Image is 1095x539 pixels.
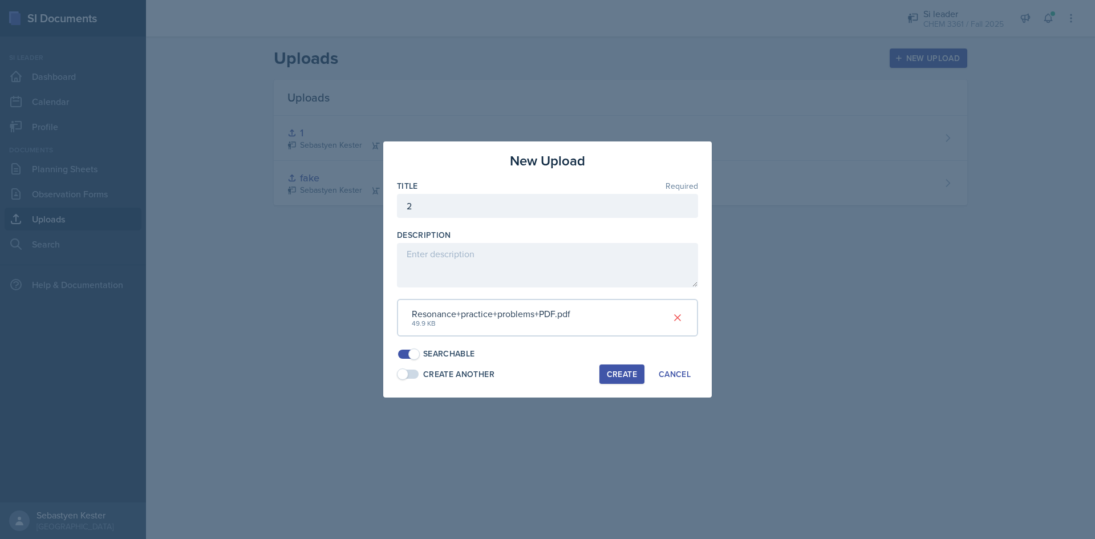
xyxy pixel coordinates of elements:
button: Create [599,364,644,384]
input: Enter title [397,194,698,218]
div: Create [607,370,637,379]
h3: New Upload [510,151,585,171]
div: 49.9 KB [412,318,570,329]
div: Resonance+practice+problems+PDF.pdf [412,307,570,321]
label: Title [397,180,418,192]
button: Cancel [651,364,698,384]
div: Create Another [423,368,494,380]
div: Cancel [659,370,691,379]
div: Searchable [423,348,475,360]
span: Required [666,182,698,190]
label: Description [397,229,451,241]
